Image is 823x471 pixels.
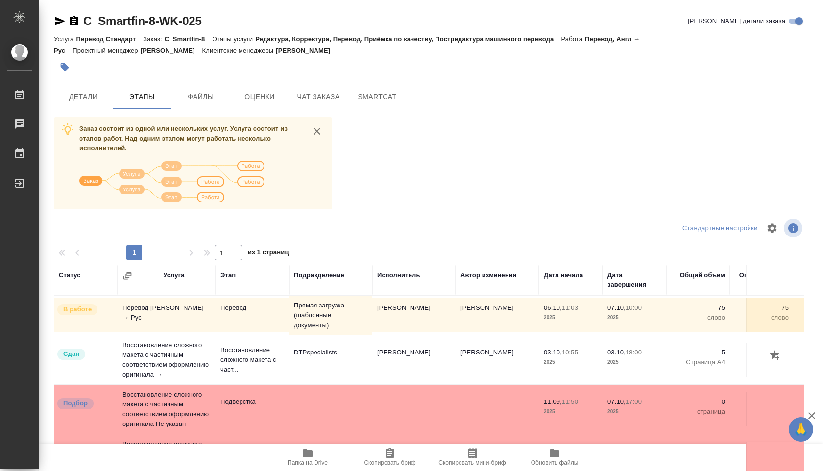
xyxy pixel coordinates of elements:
[59,270,81,280] div: Статус
[83,14,202,27] a: C_Smartfin-8-WK-025
[671,407,725,417] p: страница
[735,407,789,417] p: страница
[544,398,562,405] p: 11.09,
[531,459,579,466] span: Обновить файлы
[562,349,578,356] p: 10:55
[163,270,184,280] div: Услуга
[671,397,725,407] p: 0
[276,47,338,54] p: [PERSON_NAME]
[212,35,255,43] p: Этапы услуги
[607,349,626,356] p: 03.10,
[118,298,216,332] td: Перевод [PERSON_NAME] → Рус
[793,419,809,440] span: 🙏
[63,399,88,408] p: Подбор
[79,125,288,152] span: Заказ состоит из одной или нескольких услуг. Услуга состоит из этапов работ. Над одним этапом мог...
[456,343,539,377] td: [PERSON_NAME]
[119,91,166,103] span: Этапы
[544,349,562,356] p: 03.10,
[255,35,561,43] p: Редактура, Корректура, Перевод, Приёмка по качеству, Постредактура машинного перевода
[143,35,164,43] p: Заказ:
[456,298,539,332] td: [PERSON_NAME]
[177,91,224,103] span: Файлы
[767,348,784,364] button: Добавить оценку
[220,303,284,313] p: Перевод
[544,407,598,417] p: 2025
[607,304,626,311] p: 07.10,
[688,16,785,26] span: [PERSON_NAME] детали заказа
[60,91,107,103] span: Детали
[544,304,562,311] p: 06.10,
[431,444,513,471] button: Скопировать мини-бриф
[626,304,642,311] p: 10:00
[372,298,456,332] td: [PERSON_NAME]
[735,357,789,367] p: Страница А4
[248,246,289,260] span: из 1 страниц
[54,56,75,78] button: Добавить тэг
[680,221,760,236] div: split button
[735,313,789,323] p: слово
[54,15,66,27] button: Скопировать ссылку для ЯМессенджера
[438,459,506,466] span: Скопировать мини-бриф
[289,296,372,335] td: Прямая загрузка (шаблонные документы)
[364,459,415,466] span: Скопировать бриф
[544,270,583,280] div: Дата начала
[165,35,213,43] p: C_Smartfin-8
[561,35,585,43] p: Работа
[562,398,578,405] p: 11:50
[607,398,626,405] p: 07.10,
[68,15,80,27] button: Скопировать ссылку
[349,444,431,471] button: Скопировать бриф
[607,407,661,417] p: 2025
[513,444,596,471] button: Обновить файлы
[118,335,216,384] td: Восстановление сложного макета с частичным соответствием оформлению оригинала →
[266,444,349,471] button: Папка на Drive
[54,35,76,43] p: Услуга
[289,343,372,377] td: DTPspecialists
[735,348,789,357] p: 5
[141,47,202,54] p: [PERSON_NAME]
[735,270,789,290] div: Оплачиваемый объем
[760,216,784,240] span: Настроить таблицу
[202,47,276,54] p: Клиентские менеджеры
[460,270,516,280] div: Автор изменения
[735,303,789,313] p: 75
[607,357,661,367] p: 2025
[63,349,79,359] p: Сдан
[680,270,725,280] div: Общий объем
[73,47,140,54] p: Проектный менеджер
[122,271,132,281] button: Сгруппировать
[671,357,725,367] p: Страница А4
[544,313,598,323] p: 2025
[671,303,725,313] p: 75
[784,219,804,237] span: Посмотреть информацию
[735,397,789,407] p: 0
[354,91,401,103] span: SmartCat
[288,459,328,466] span: Папка на Drive
[607,313,661,323] p: 2025
[372,343,456,377] td: [PERSON_NAME]
[220,270,236,280] div: Этап
[544,357,598,367] p: 2025
[626,349,642,356] p: 18:00
[76,35,143,43] p: Перевод Стандарт
[220,345,284,375] p: Восстановление сложного макета с част...
[220,397,284,407] p: Подверстка
[562,304,578,311] p: 11:03
[671,313,725,323] p: слово
[294,270,344,280] div: Подразделение
[118,385,216,434] td: Восстановление сложного макета с частичным соответствием оформлению оригинала Не указан
[377,270,420,280] div: Исполнитель
[236,91,283,103] span: Оценки
[310,124,324,139] button: close
[63,305,92,314] p: В работе
[789,417,813,442] button: 🙏
[607,270,661,290] div: Дата завершения
[626,398,642,405] p: 17:00
[295,91,342,103] span: Чат заказа
[671,348,725,357] p: 5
